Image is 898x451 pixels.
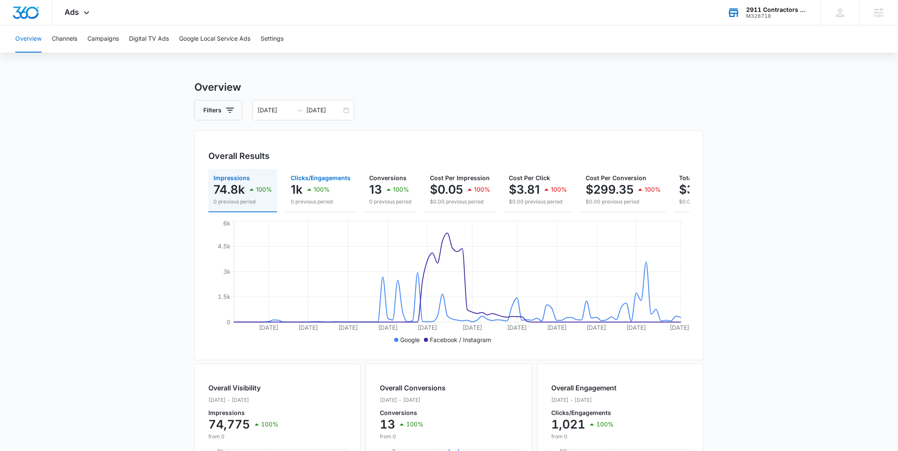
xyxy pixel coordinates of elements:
tspan: 3k [223,268,230,275]
tspan: [DATE] [547,324,567,331]
tspan: [DATE] [418,324,438,331]
p: Impressions [208,410,278,416]
p: 100% [645,187,661,192]
p: Clicks/Engagements [551,410,617,416]
p: 100% [261,421,278,427]
h2: Overall Conversions [380,383,446,393]
div: Domain Overview [32,50,76,56]
span: Impressions [213,174,250,181]
p: 0 previous period [369,198,411,206]
p: Facebook / Instagram [430,335,491,344]
div: account id [746,13,808,19]
button: Filters [194,100,242,120]
p: 100% [474,187,490,192]
p: [DATE] - [DATE] [551,396,617,404]
p: 100% [256,187,272,192]
p: $0.00 previous period [430,198,490,206]
p: $299.35 [586,183,634,196]
p: $0.00 previous period [679,198,764,206]
p: 74,775 [208,418,250,431]
p: 13 [380,418,395,431]
div: account name [746,6,808,13]
tspan: 1.5k [218,293,230,300]
span: Ads [65,8,79,17]
div: v 4.0.25 [24,14,42,20]
span: Total Spend [679,174,714,181]
p: Google [400,335,420,344]
p: from 0 [551,433,617,440]
button: Campaigns [87,25,119,53]
p: 100% [596,421,614,427]
span: swap-right [296,107,303,114]
p: $0.00 previous period [509,198,567,206]
h3: Overview [194,80,704,95]
tspan: [DATE] [299,324,318,331]
p: $3.81 [509,183,540,196]
tspan: [DATE] [627,324,646,331]
tspan: 0 [227,318,230,326]
p: 13 [369,183,382,196]
span: Cost Per Impression [430,174,490,181]
button: Digital TV Ads [129,25,169,53]
p: $0.05 [430,183,463,196]
tspan: [DATE] [378,324,398,331]
button: Overview [15,25,42,53]
img: website_grey.svg [14,22,20,29]
button: Google Local Service Ads [179,25,250,53]
p: 1k [291,183,303,196]
tspan: [DATE] [463,324,482,331]
p: from 0 [208,433,278,440]
input: Start date [258,106,293,115]
span: Clicks/Engagements [291,174,351,181]
button: Settings [261,25,283,53]
p: $3,891.60 [679,183,737,196]
img: tab_domain_overview_orange.svg [23,49,30,56]
span: to [296,107,303,114]
tspan: [DATE] [259,324,278,331]
p: 100% [406,421,424,427]
img: tab_keywords_by_traffic_grey.svg [84,49,91,56]
span: Conversions [369,174,407,181]
p: 0 previous period [213,198,272,206]
p: 100% [551,187,567,192]
div: Keywords by Traffic [94,50,143,56]
p: [DATE] - [DATE] [380,396,446,404]
h2: Overall Visibility [208,383,278,393]
button: Channels [52,25,77,53]
tspan: [DATE] [338,324,358,331]
tspan: 6k [223,220,230,227]
h3: Overall Results [208,150,269,162]
p: [DATE] - [DATE] [208,396,278,404]
tspan: [DATE] [670,324,689,331]
h2: Overall Engagement [551,383,617,393]
p: 0 previous period [291,198,351,206]
p: Conversions [380,410,446,416]
img: logo_orange.svg [14,14,20,20]
p: 100% [393,187,409,192]
p: 100% [314,187,330,192]
tspan: [DATE] [587,324,606,331]
div: Domain: [DOMAIN_NAME] [22,22,93,29]
p: from 0 [380,433,446,440]
span: Cost Per Click [509,174,550,181]
input: End date [306,106,342,115]
p: 1,021 [551,418,585,431]
p: 74.8k [213,183,245,196]
tspan: 4.5k [218,242,230,250]
tspan: [DATE] [508,324,527,331]
p: $0.00 previous period [586,198,661,206]
span: Cost Per Conversion [586,174,646,181]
